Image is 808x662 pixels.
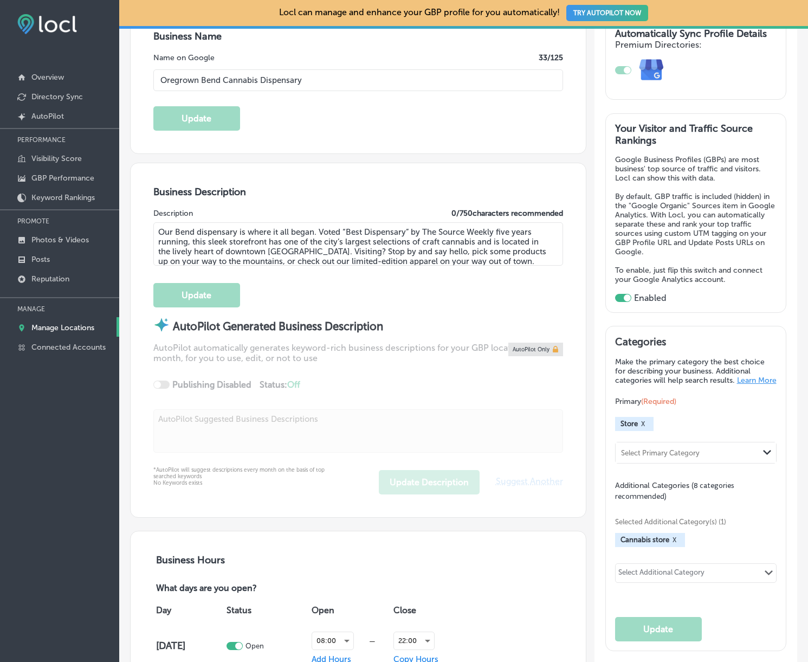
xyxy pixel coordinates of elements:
[634,293,667,303] label: Enabled
[394,632,434,650] div: 22:00
[31,92,83,101] p: Directory Sync
[31,193,95,202] p: Keyword Rankings
[31,173,94,183] p: GBP Performance
[566,5,648,21] button: TRY AUTOPILOT NOW
[153,209,193,218] label: Description
[615,518,769,526] span: Selected Additional Category(s) (1)
[615,192,777,256] p: By default, GBP traffic is included (hidden) in the "Google Organic" Sources item in Google Analy...
[737,376,777,385] a: Learn More
[620,420,638,428] span: Store
[224,595,309,625] th: Status
[153,317,170,333] img: autopilot-icon
[621,448,700,457] div: Select Primary Category
[615,617,702,641] button: Update
[153,69,563,91] input: Enter Location Name
[153,30,563,42] h3: Business Name
[17,14,77,34] img: fda3e92497d09a02dc62c9cd864e3231.png
[631,50,672,91] img: e7ababfa220611ac49bdb491a11684a6.png
[638,420,648,428] button: X
[312,632,353,650] div: 08:00
[31,323,94,332] p: Manage Locations
[539,53,563,62] label: 33 /125
[615,40,777,50] h4: Premium Directories:
[153,595,224,625] th: Day
[354,637,391,645] div: —
[618,568,704,581] div: Select Additional Category
[641,397,676,406] span: (Required)
[153,283,240,307] button: Update
[391,595,461,625] th: Close
[615,155,777,183] p: Google Business Profiles (GBPs) are most business' top source of traffic and visitors. Locl can s...
[153,53,215,62] label: Name on Google
[31,255,50,264] p: Posts
[620,536,669,544] span: Cannabis store
[615,357,777,385] p: Make the primary category the best choice for describing your business. Additional categories wil...
[31,343,106,352] p: Connected Accounts
[615,480,734,502] span: (8 categories recommended)
[153,554,563,566] h3: Business Hours
[451,209,563,218] label: 0 / 750 characters recommended
[245,642,264,650] p: Open
[615,123,777,146] h3: Your Visitor and Traffic Source Rankings
[153,186,563,198] h3: Business Description
[153,106,240,131] button: Update
[31,112,64,121] p: AutoPilot
[31,235,89,245] p: Photos & Videos
[153,583,334,595] p: What days are you open?
[31,274,69,284] p: Reputation
[615,397,676,406] span: Primary
[31,154,82,163] p: Visibility Score
[615,266,777,284] p: To enable, just flip this switch and connect your Google Analytics account.
[669,536,680,544] button: X
[156,640,224,652] h4: [DATE]
[173,320,383,333] strong: AutoPilot Generated Business Description
[615,336,777,352] h3: Categories
[309,595,391,625] th: Open
[615,28,777,40] h3: Automatically Sync Profile Details
[31,73,64,82] p: Overview
[615,481,734,501] span: Additional Categories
